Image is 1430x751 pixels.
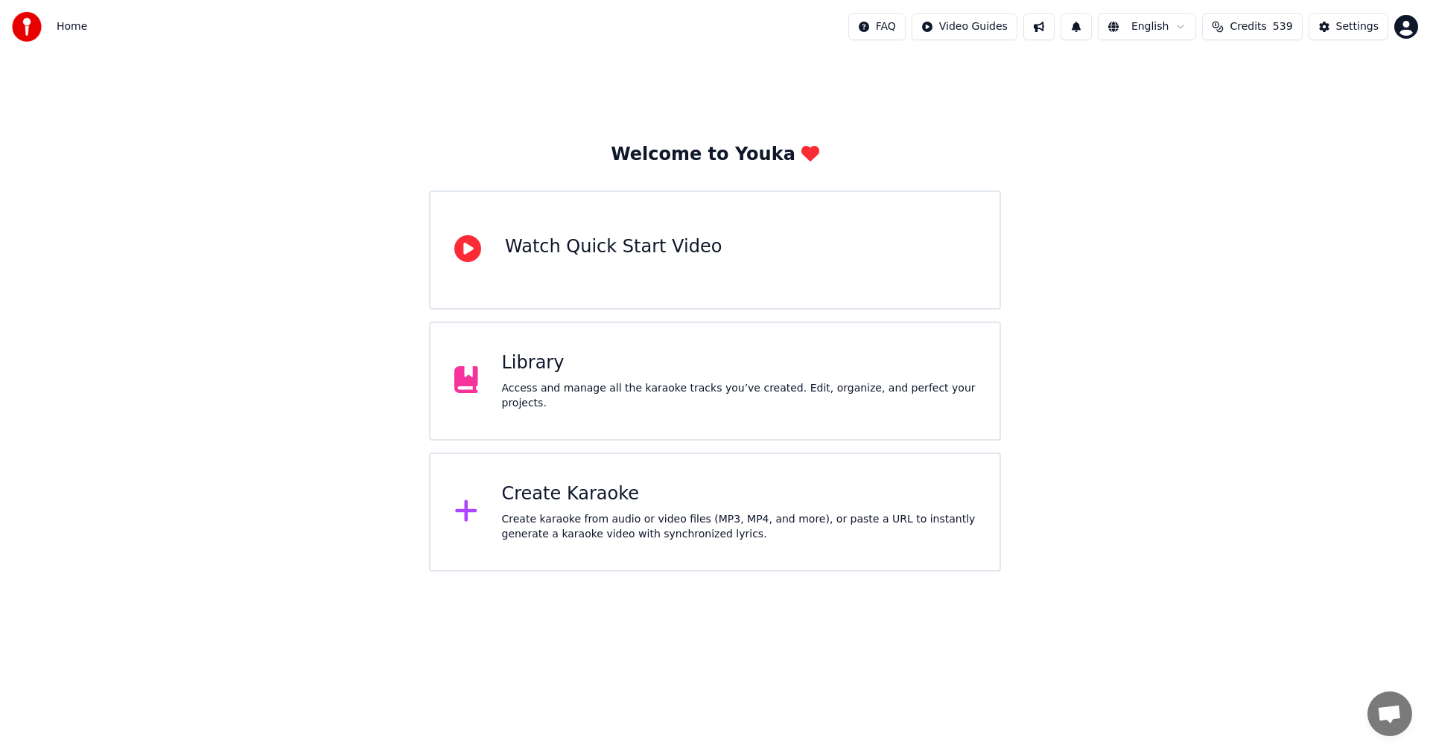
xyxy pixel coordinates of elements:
[502,482,976,506] div: Create Karaoke
[1273,19,1293,34] span: 539
[912,13,1017,40] button: Video Guides
[1336,19,1379,34] div: Settings
[502,381,976,411] div: Access and manage all the karaoke tracks you’ve created. Edit, organize, and perfect your projects.
[505,235,722,259] div: Watch Quick Start Video
[12,12,42,42] img: youka
[57,19,87,34] span: Home
[1230,19,1266,34] span: Credits
[502,512,976,542] div: Create karaoke from audio or video files (MP3, MP4, and more), or paste a URL to instantly genera...
[1309,13,1388,40] button: Settings
[611,143,819,167] div: Welcome to Youka
[502,351,976,375] div: Library
[848,13,906,40] button: FAQ
[1367,691,1412,736] div: Avoin keskustelu
[57,19,87,34] nav: breadcrumb
[1202,13,1302,40] button: Credits539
